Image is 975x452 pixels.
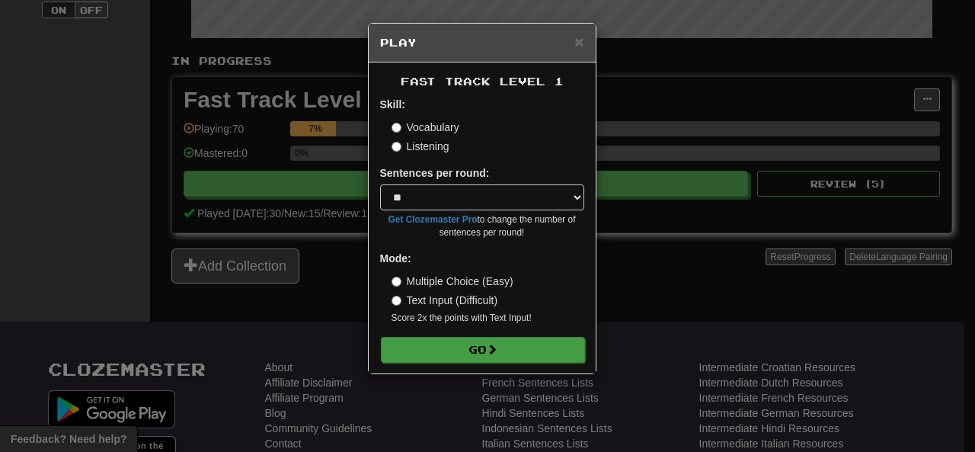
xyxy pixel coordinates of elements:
[392,274,513,289] label: Multiple Choice (Easy)
[380,165,490,181] label: Sentences per round:
[401,75,564,88] span: Fast Track Level 1
[388,214,478,225] a: Get Clozemaster Pro
[574,33,583,50] span: ×
[381,337,585,363] button: Go
[392,277,401,287] input: Multiple Choice (Easy)
[380,98,405,111] strong: Skill:
[380,35,584,50] h5: Play
[392,139,449,154] label: Listening
[392,142,401,152] input: Listening
[380,213,584,239] small: to change the number of sentences per round!
[392,120,459,135] label: Vocabulary
[380,252,411,264] strong: Mode:
[392,312,584,325] small: Score 2x the points with Text Input !
[392,296,401,306] input: Text Input (Difficult)
[574,34,583,50] button: Close
[392,293,498,308] label: Text Input (Difficult)
[392,123,401,133] input: Vocabulary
